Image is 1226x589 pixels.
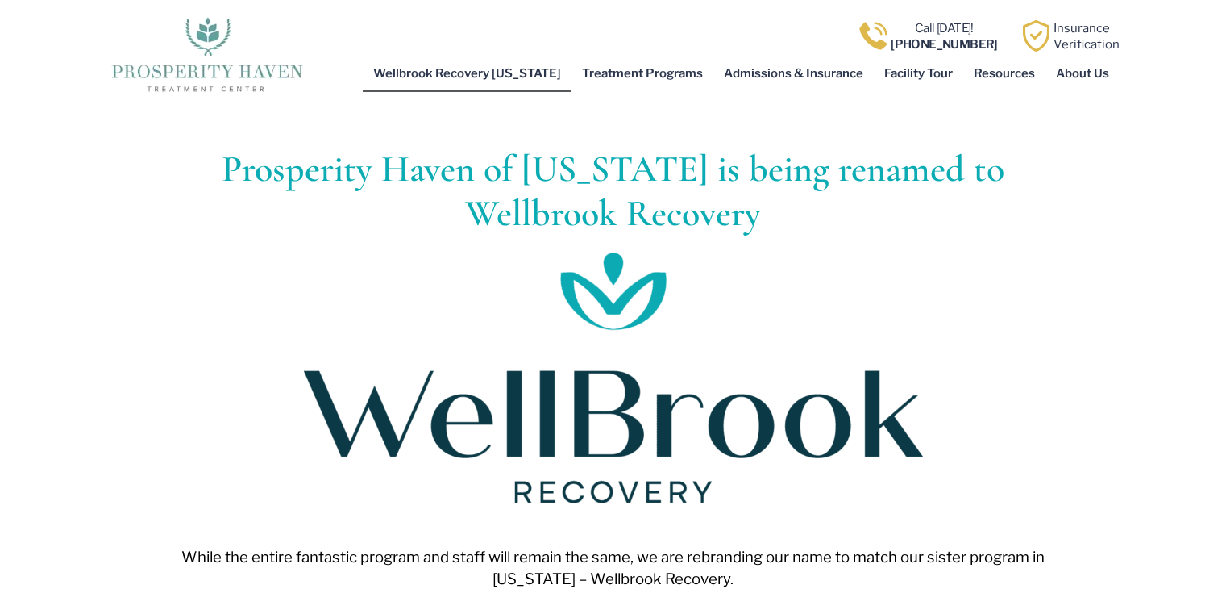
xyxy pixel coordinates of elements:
img: Learn how Prosperity Haven, a verified substance abuse center can help you overcome your addiction [1020,20,1052,52]
a: InsuranceVerification [1054,21,1120,52]
h1: Prosperity Haven of [US_STATE] is being renamed to Wellbrook Recovery [150,147,1077,236]
a: Wellbrook Recovery [US_STATE] [363,55,571,92]
a: Call [DATE]![PHONE_NUMBER] [891,21,998,52]
a: Treatment Programs [571,55,713,92]
span: While the entire fantastic program and staff will remain the same, we are rebranding our name to ... [181,548,1045,588]
a: Facility Tour [874,55,963,92]
img: Logo for WellBrook Recovery in Ohio featuring teal and dark blue text with a stylized leaf symbol... [304,253,923,503]
a: Admissions & Insurance [713,55,874,92]
a: About Us [1045,55,1120,92]
img: The logo for Prosperity Haven Addiction Recovery Center. [106,13,307,94]
b: [PHONE_NUMBER] [891,37,998,52]
a: Resources [963,55,1045,92]
img: Call one of Prosperity Haven's dedicated counselors today so we can help you overcome addiction [858,20,889,52]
